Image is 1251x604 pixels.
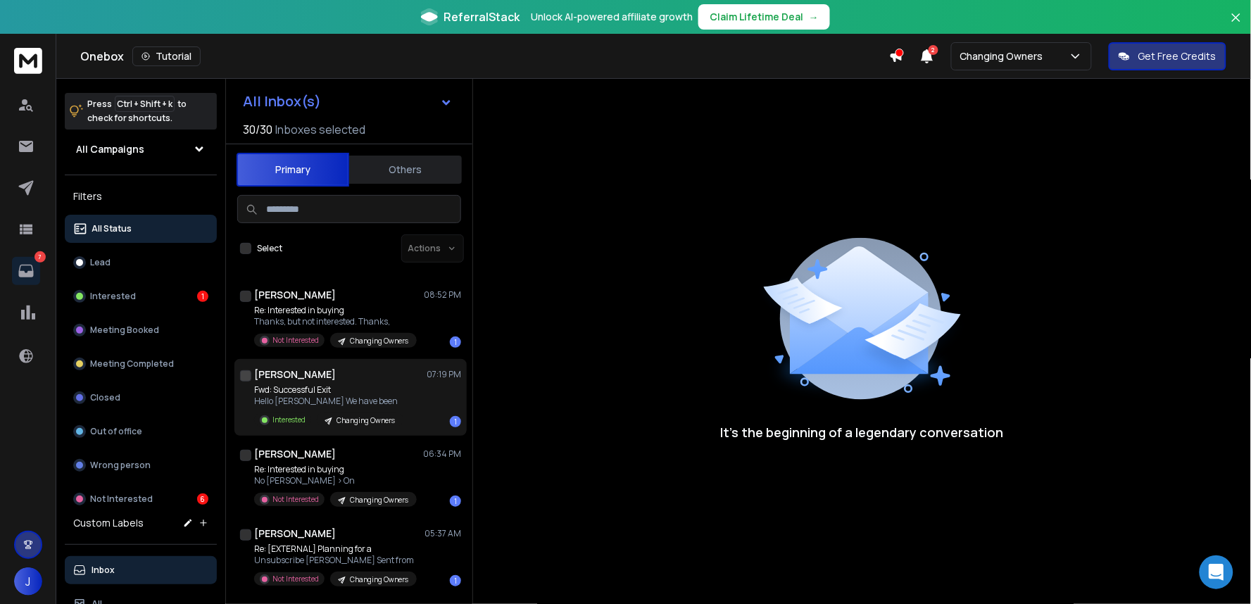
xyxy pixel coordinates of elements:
span: ReferralStack [444,8,520,25]
p: Inbox [92,565,115,576]
button: Get Free Credits [1109,42,1226,70]
button: Lead [65,248,217,277]
div: 1 [450,496,461,507]
button: Not Interested6 [65,485,217,513]
h3: Inboxes selected [275,121,365,138]
div: 1 [450,336,461,348]
h1: [PERSON_NAME] [254,288,336,302]
p: Changing Owners [350,574,408,585]
button: Claim Lifetime Deal→ [698,4,830,30]
button: All Inbox(s) [232,87,464,115]
h1: All Inbox(s) [243,94,321,108]
p: Thanks, but not interested. Thanks, [254,316,417,327]
button: J [14,567,42,596]
p: Not Interested [272,574,319,584]
p: Changing Owners [337,415,395,426]
p: Re: [EXTERNAL] Planning for a [254,543,417,555]
button: Inbox [65,556,217,584]
p: It’s the beginning of a legendary conversation [721,422,1004,442]
p: All Status [92,223,132,234]
button: Others [349,154,462,185]
p: Meeting Completed [90,358,174,370]
button: Wrong person [65,451,217,479]
p: Unlock AI-powered affiliate growth [531,10,693,24]
p: Fwd: Successful Exit [254,384,403,396]
label: Select [257,243,282,254]
button: All Campaigns [65,135,217,163]
button: All Status [65,215,217,243]
div: Onebox [80,46,889,66]
div: 1 [450,575,461,586]
p: 05:37 AM [425,528,461,539]
h1: [PERSON_NAME] [254,367,336,382]
button: Close banner [1227,8,1245,42]
button: Out of office [65,417,217,446]
p: Closed [90,392,120,403]
p: Out of office [90,426,142,437]
p: No [PERSON_NAME] > On [254,475,417,486]
p: Re: Interested in buying [254,305,417,316]
span: 30 / 30 [243,121,272,138]
p: Unsubscribe [PERSON_NAME] Sent from [254,555,417,566]
h3: Filters [65,187,217,206]
h1: [PERSON_NAME] [254,527,336,541]
div: Open Intercom Messenger [1200,555,1233,589]
p: Interested [90,291,136,302]
p: Changing Owners [350,495,408,505]
p: Wrong person [90,460,151,471]
h1: All Campaigns [76,142,144,156]
div: 1 [197,291,208,302]
p: Get Free Credits [1138,49,1217,63]
p: Not Interested [90,493,153,505]
button: Closed [65,384,217,412]
button: Primary [237,153,349,187]
p: Re: Interested in buying [254,464,417,475]
p: Interested [272,415,306,425]
p: Not Interested [272,335,319,346]
button: Tutorial [132,46,201,66]
p: 08:52 PM [424,289,461,301]
p: 7 [34,251,46,263]
p: Lead [90,257,111,268]
span: 2 [929,45,938,55]
h1: [PERSON_NAME] [254,447,336,461]
span: → [809,10,819,24]
p: 07:19 PM [427,369,461,380]
p: Meeting Booked [90,325,159,336]
p: 06:34 PM [423,448,461,460]
p: Press to check for shortcuts. [87,97,187,125]
button: Meeting Completed [65,350,217,378]
p: Not Interested [272,494,319,505]
p: Hello [PERSON_NAME] We have been [254,396,403,407]
span: Ctrl + Shift + k [115,96,175,112]
button: Interested1 [65,282,217,310]
h3: Custom Labels [73,516,144,530]
div: 1 [450,416,461,427]
p: Changing Owners [960,49,1049,63]
div: 6 [197,493,208,505]
p: Changing Owners [350,336,408,346]
a: 7 [12,257,40,285]
button: Meeting Booked [65,316,217,344]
